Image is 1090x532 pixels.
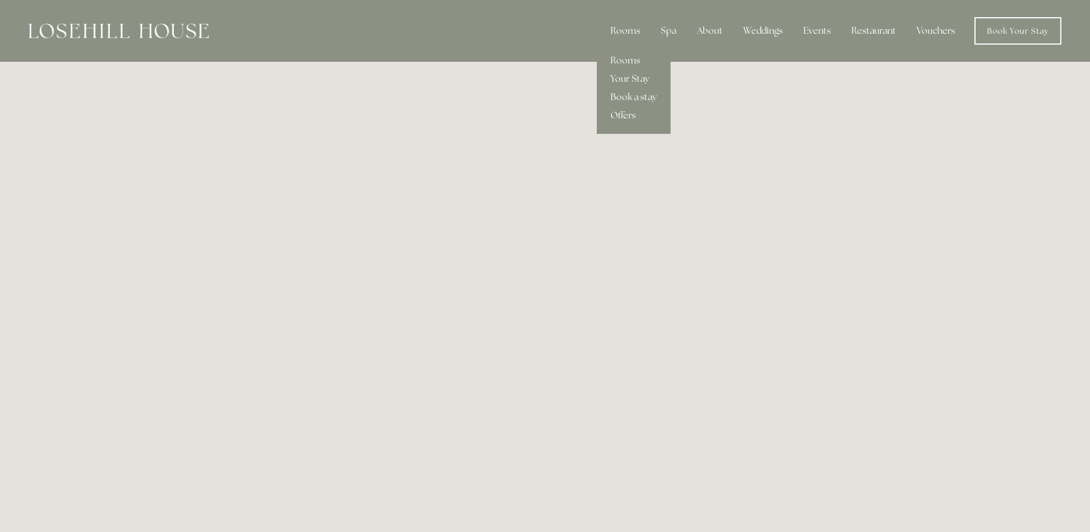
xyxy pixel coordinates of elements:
[734,19,792,42] div: Weddings
[597,70,671,88] a: Your Stay
[597,88,671,106] a: Book a stay
[652,19,685,42] div: Spa
[907,19,964,42] a: Vouchers
[597,106,671,125] a: Offers
[794,19,840,42] div: Events
[842,19,905,42] div: Restaurant
[29,23,209,38] img: Losehill House
[601,19,649,42] div: Rooms
[688,19,732,42] div: About
[597,51,671,70] a: Rooms
[974,17,1061,45] a: Book Your Stay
